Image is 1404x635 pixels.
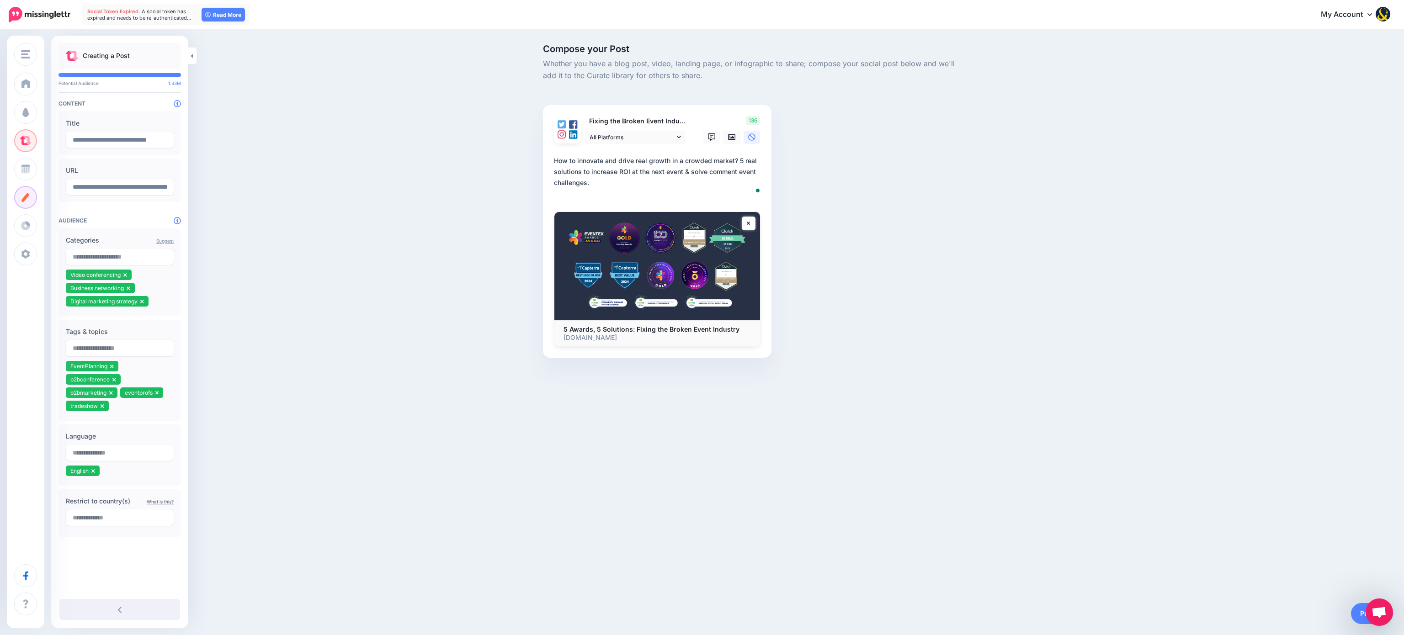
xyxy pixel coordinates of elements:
[202,8,245,21] a: Read More
[590,132,675,142] span: All Platforms
[70,376,110,383] span: b2bconference
[83,50,130,61] p: Creating a Post
[66,431,174,442] label: Language
[70,298,138,305] span: Digital marketing strategy
[70,389,106,396] span: b2bmarketing
[58,100,181,107] h4: Content
[1351,603,1393,624] a: Publish
[26,15,45,22] div: v 4.0.25
[70,285,124,291] span: Business networking
[585,116,686,127] p: Fixing the Broken Event Industry
[1312,4,1390,26] a: My Account
[70,363,107,370] span: EventPlanning
[58,217,181,224] h4: Audience
[87,8,140,15] span: Social Token Expired.
[585,131,686,144] a: All Platforms
[66,326,174,337] label: Tags & topics
[9,7,70,22] img: Missinglettr
[564,333,751,342] p: [DOMAIN_NAME]
[156,238,174,243] a: Suggest
[125,389,153,396] span: eventprofs
[66,496,174,507] label: Restrict to country(s)
[543,58,967,82] span: Whether you have a blog post, video, landing page, or infographic to share; compose your social p...
[70,402,98,409] span: tradeshow
[35,54,82,60] div: Domain Overview
[554,212,760,320] img: 5 Awards, 5 Solutions: Fixing the Broken Event Industry
[543,44,967,53] span: Compose your Post
[66,51,78,61] img: curate.png
[21,50,30,58] img: menu.png
[746,116,760,125] span: 136
[66,235,174,246] label: Categories
[1366,598,1393,626] div: Open chat
[25,53,32,60] img: tab_domain_overview_orange.svg
[91,53,98,60] img: tab_keywords_by_traffic_grey.svg
[70,467,89,474] span: English
[554,155,764,199] textarea: To enrich screen reader interactions, please activate Accessibility in Grammarly extension settings
[15,15,22,22] img: logo_orange.svg
[58,80,181,86] p: Potential Audience
[147,499,174,504] a: What is this?
[66,165,174,176] label: URL
[66,118,174,129] label: Title
[15,24,22,31] img: website_grey.svg
[87,8,191,21] span: A social token has expired and needs to be re-authenticated…
[70,271,121,278] span: Video conferencing
[564,325,739,333] b: 5 Awards, 5 Solutions: Fixing the Broken Event Industry
[168,80,181,86] span: 1.33M
[24,24,101,31] div: Domain: [DOMAIN_NAME]
[101,54,154,60] div: Keywords by Traffic
[554,155,764,188] div: How to innovate and drive real growth in a crowded market? 5 real solutions to increase ROI at th...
